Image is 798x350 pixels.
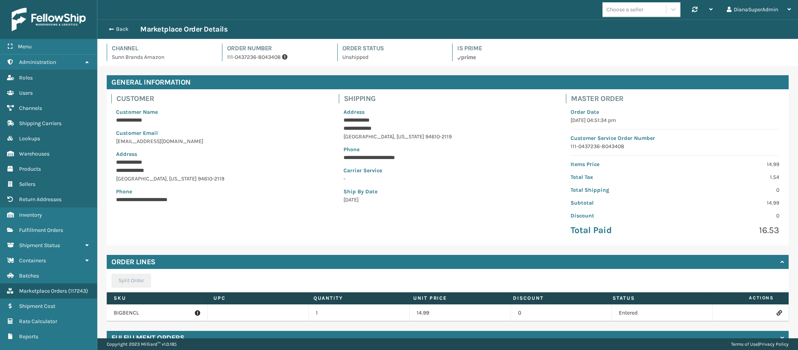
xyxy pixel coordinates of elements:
p: [GEOGRAPHIC_DATA] , [US_STATE] 94610-2119 [116,175,325,183]
span: Actions [708,292,779,304]
span: Shipment Status [19,242,60,249]
span: Rate Calculator [19,318,57,325]
span: Administration [19,59,56,65]
span: Roles [19,74,33,81]
h4: Order Lines [111,257,155,267]
span: Channels [19,105,42,111]
i: Link Order Line [777,310,781,316]
p: [DATE] [344,196,552,204]
label: Unit Price [413,295,499,302]
p: Unshipped [342,53,443,61]
p: 14.99 [680,160,779,168]
span: Address [116,151,137,157]
p: Customer Email [116,129,325,137]
p: Phone [344,145,552,154]
span: Inventory [19,212,42,218]
label: UPC [213,295,299,302]
p: 1.54 [680,173,779,181]
a: Terms of Use [731,341,758,347]
h4: Order Status [342,44,443,53]
p: Items Price [571,160,670,168]
p: [DATE] 04:51:34 pm [571,116,779,124]
p: 111-0437236-8043408 [571,142,779,150]
p: BIGBENCL [114,309,200,317]
span: Users [19,90,33,96]
span: Warehouses [19,150,49,157]
p: Total Tax [571,173,670,181]
td: Entered [612,304,713,322]
span: ( 117243 ) [68,288,88,294]
span: Return Addresses [19,196,62,203]
span: Menu [18,43,32,50]
label: Quantity [314,295,399,302]
p: Carrier Service [344,166,552,175]
h4: Master Order [571,94,784,103]
h4: Shipping [344,94,557,103]
h4: General Information [107,75,789,89]
p: Copyright 2023 Milliard™ v 1.0.185 [107,338,177,350]
td: 1 [309,304,410,322]
span: Marketplace Orders [19,288,67,294]
p: Phone [116,187,325,196]
p: Sunn Brands Amazon [112,53,213,61]
p: 0 [680,212,779,220]
h4: Is Prime [457,44,558,53]
div: | [731,338,789,350]
span: Fulfillment Orders [19,227,63,233]
p: 16.53 [680,224,779,236]
p: Customer Service Order Number [571,134,779,142]
p: Order Date [571,108,779,116]
a: Privacy Policy [759,341,789,347]
p: Ship By Date [344,187,552,196]
td: 14.99 [410,304,511,322]
p: [GEOGRAPHIC_DATA] , [US_STATE] 94610-2119 [344,133,552,141]
p: Discount [571,212,670,220]
p: [EMAIL_ADDRESS][DOMAIN_NAME] [116,137,325,145]
span: Shipping Carriers [19,120,62,127]
h4: Customer [116,94,329,103]
button: Back [104,26,140,33]
span: Batches [19,272,39,279]
div: Choose a seller [606,5,643,14]
h4: Channel [112,44,213,53]
span: Lookups [19,135,40,142]
p: Total Shipping [571,186,670,194]
span: Containers [19,257,46,264]
td: 0 [511,304,612,322]
h4: Fulfillment Orders [111,333,184,343]
p: 14.99 [680,199,779,207]
h4: Order Number [227,44,328,53]
p: Customer Name [116,108,325,116]
span: Address [344,109,365,115]
button: Split Order [111,274,151,288]
p: 0 [680,186,779,194]
p: Total Paid [571,224,670,236]
span: Shipment Cost [19,303,55,309]
img: logo [12,8,86,31]
p: 111-0437236-8043408 [227,53,328,61]
p: Subtotal [571,199,670,207]
p: - [344,175,552,183]
span: Reports [19,333,38,340]
label: Discount [513,295,598,302]
span: Products [19,166,41,172]
span: Sellers [19,181,35,187]
h3: Marketplace Order Details [140,25,227,34]
label: SKU [114,295,199,302]
label: Status [613,295,698,302]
